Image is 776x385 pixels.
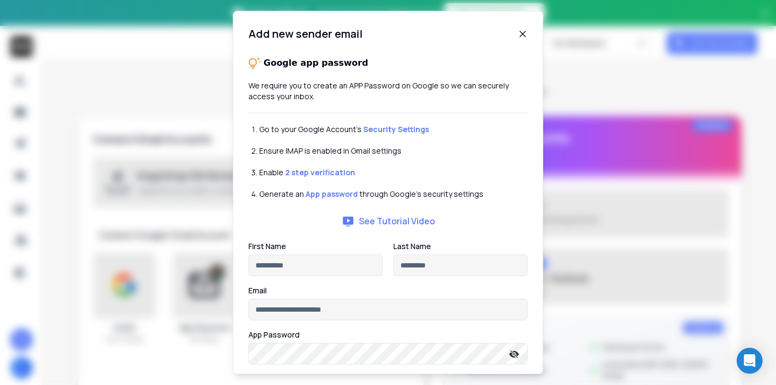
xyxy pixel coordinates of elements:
a: See Tutorial Video [342,215,435,228]
a: App password [306,189,358,199]
div: Open Intercom Messenger [737,348,763,374]
li: Generate an through Google's security settings [259,189,528,200]
li: Ensure IMAP is enabled in Gmail settings [259,146,528,156]
li: Enable [259,167,528,178]
p: We require you to create an APP Password on Google so we can securely access your inbox. [248,80,528,102]
label: Email [248,287,267,294]
img: tips [248,57,261,70]
a: 2 step verification [285,167,355,177]
p: Google app password [264,57,368,70]
label: Last Name [393,243,431,250]
li: Go to your Google Account’s [259,124,528,135]
label: App Password [248,331,300,339]
a: Security Settings [363,124,429,134]
label: First Name [248,243,286,250]
h1: Add new sender email [248,26,363,42]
